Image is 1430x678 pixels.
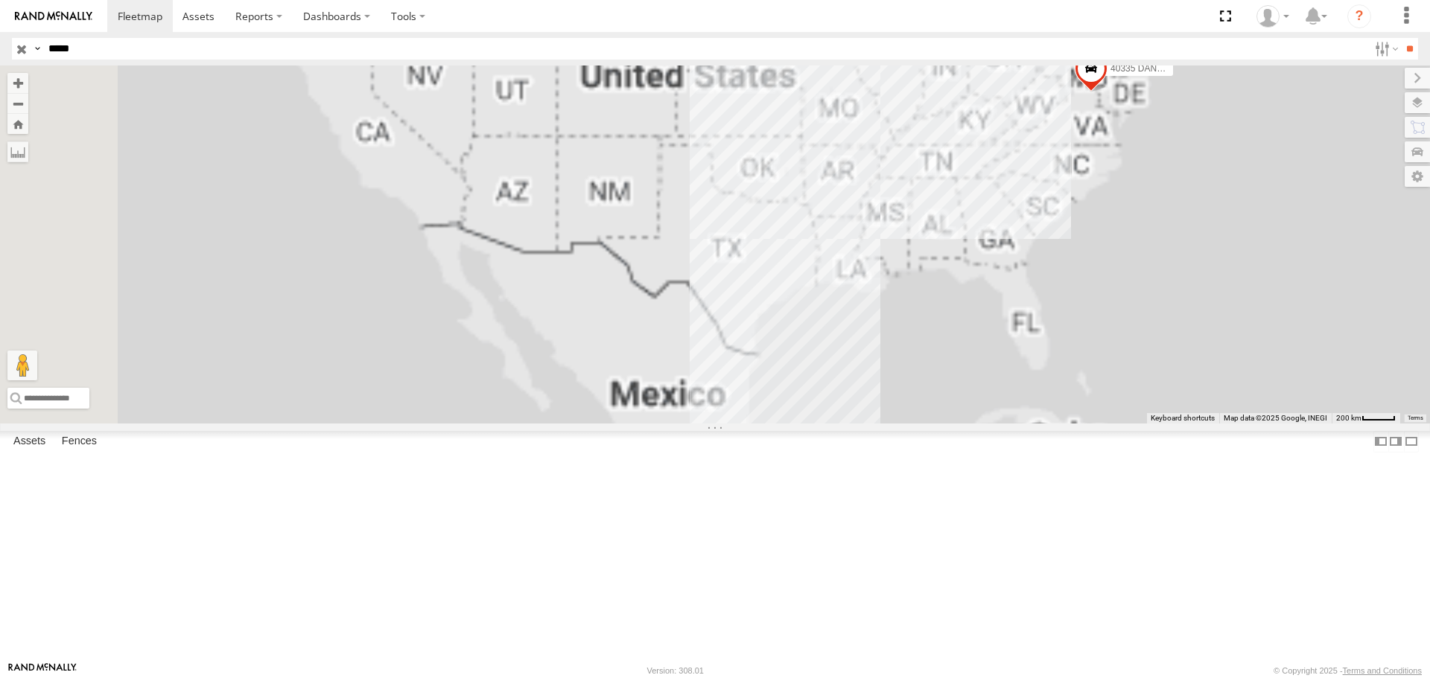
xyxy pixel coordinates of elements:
[7,141,28,162] label: Measure
[15,11,92,22] img: rand-logo.svg
[6,432,53,452] label: Assets
[31,38,43,60] label: Search Query
[1251,5,1294,28] div: Caseta Laredo TX
[1347,4,1371,28] i: ?
[1332,413,1400,423] button: Map Scale: 200 km per 42 pixels
[1369,38,1401,60] label: Search Filter Options
[1373,431,1388,452] label: Dock Summary Table to the Left
[1404,431,1419,452] label: Hide Summary Table
[1110,64,1176,74] span: 40335 DAÑADO
[1151,413,1215,423] button: Keyboard shortcuts
[1408,415,1423,420] a: Terms (opens in new tab)
[1336,414,1361,422] span: 200 km
[7,73,28,93] button: Zoom in
[7,351,37,380] button: Drag Pegman onto the map to open Street View
[1405,166,1430,187] label: Map Settings
[8,663,77,678] a: Visit our Website
[1274,666,1422,675] div: © Copyright 2025 -
[647,666,704,675] div: Version: 308.01
[7,93,28,114] button: Zoom out
[7,114,28,134] button: Zoom Home
[54,432,104,452] label: Fences
[1343,666,1422,675] a: Terms and Conditions
[1388,431,1403,452] label: Dock Summary Table to the Right
[1224,414,1327,422] span: Map data ©2025 Google, INEGI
